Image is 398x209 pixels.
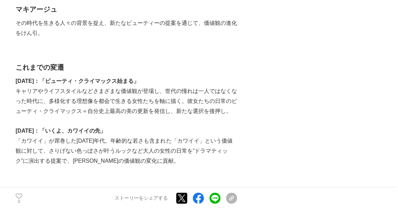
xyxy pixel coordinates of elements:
p: 「カワイイ」が席巻した[DATE]年代。年齢的な若さも含まれた「カワイイ」という価値観に対して、さりげない色っぽさが叶うルックなど大人の女性の日常を“ドラマティック”に演出する提案で、[PERS... [16,136,237,166]
strong: マキアージュ [16,6,57,13]
strong: [DATE]：「いくよ、カワイイの先」 [16,128,106,134]
strong: これまでの変遷 [16,64,64,71]
p: 2 [16,200,22,203]
p: ストーリーをシェアする [115,195,168,201]
strong: [DATE]：「ビューティ・クライマックス始まる」 [16,78,139,84]
p: キャリアやライフスタイルなどさまざまな価値観が登場し、世代の憧れは一人ではなくなった時代に、多様化する理想像を都会で生きる女性たちを軸に描く。彼女たちの日常のビューティ・クライマックス＝自分史上... [16,86,237,116]
p: その時代を生きる人々の背景を捉え、新たなビューティーの提案を通じて、価値観の進化をけん引。 [16,18,237,38]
